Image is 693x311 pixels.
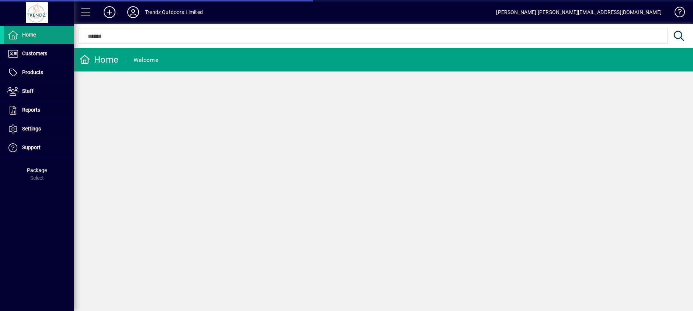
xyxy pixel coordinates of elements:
span: Customers [22,50,47,56]
span: Support [22,144,41,150]
span: Home [22,32,36,38]
div: Welcome [134,54,158,66]
span: Package [27,167,47,173]
a: Knowledge Base [669,1,684,25]
div: Trendz Outdoors Limited [145,6,203,18]
button: Profile [121,6,145,19]
a: Staff [4,82,74,101]
a: Reports [4,101,74,119]
span: Products [22,69,43,75]
span: Reports [22,107,40,113]
button: Add [98,6,121,19]
div: Home [79,54,118,66]
div: [PERSON_NAME] [PERSON_NAME][EMAIL_ADDRESS][DOMAIN_NAME] [496,6,662,18]
span: Staff [22,88,34,94]
a: Support [4,139,74,157]
span: Settings [22,126,41,132]
a: Settings [4,120,74,138]
a: Customers [4,45,74,63]
a: Products [4,63,74,82]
